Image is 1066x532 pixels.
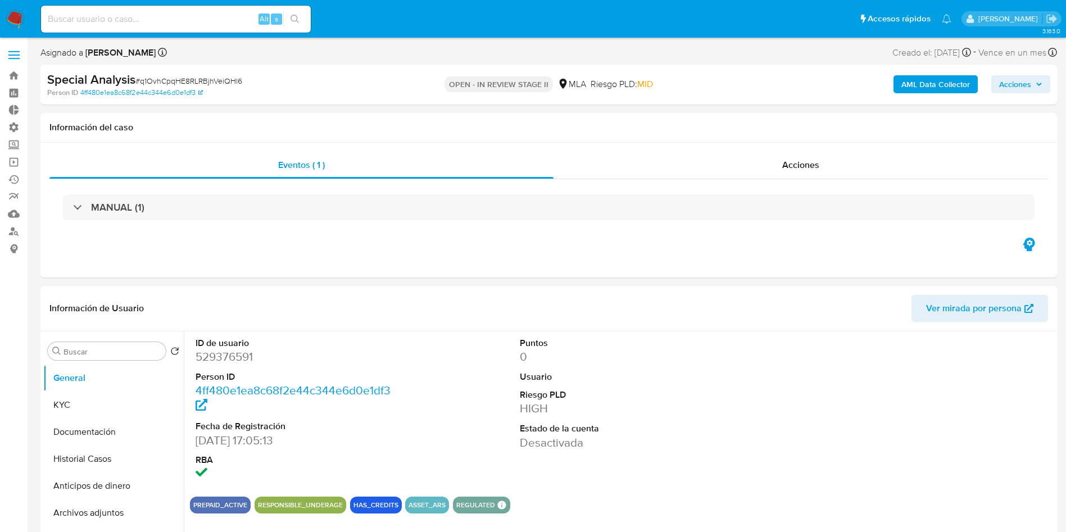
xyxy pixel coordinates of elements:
[80,88,203,98] a: 4ff480e1ea8c68f2e44c344e6d0e1df3
[520,422,725,435] dt: Estado de la cuenta
[591,78,653,90] span: Riesgo PLD:
[47,88,78,98] b: Person ID
[973,45,976,60] span: -
[999,75,1031,93] span: Acciones
[40,47,156,59] span: Asignado a
[49,122,1048,133] h1: Información del caso
[196,454,401,466] dt: RBA
[41,12,311,26] input: Buscar usuario o caso...
[942,14,951,24] a: Notificaciones
[83,46,156,59] b: [PERSON_NAME]
[978,47,1046,59] span: Vence en un mes
[444,76,553,92] p: OPEN - IN REVIEW STAGE II
[63,347,161,357] input: Buscar
[260,13,269,24] span: Alt
[47,70,135,88] b: Special Analysis
[893,75,978,93] button: AML Data Collector
[43,365,184,392] button: General
[892,45,971,60] div: Creado el: [DATE]
[782,158,819,171] span: Acciones
[926,295,1022,322] span: Ver mirada por persona
[43,445,184,472] button: Historial Casos
[196,371,401,383] dt: Person ID
[1046,13,1058,25] a: Salir
[43,392,184,419] button: KYC
[911,295,1048,322] button: Ver mirada por persona
[43,499,184,526] button: Archivos adjuntos
[196,337,401,349] dt: ID de usuario
[637,78,653,90] span: MID
[978,13,1042,24] p: gustavo.deseta@mercadolibre.com
[196,349,401,365] dd: 529376591
[43,472,184,499] button: Anticipos de dinero
[170,347,179,359] button: Volver al orden por defecto
[520,401,725,416] dd: HIGH
[135,75,242,87] span: # q1OvhCpqHE8RLRBjhVeiQHl6
[196,382,391,414] a: 4ff480e1ea8c68f2e44c344e6d0e1df3
[63,194,1035,220] div: MANUAL (1)
[520,337,725,349] dt: Puntos
[283,11,306,27] button: search-icon
[520,371,725,383] dt: Usuario
[991,75,1050,93] button: Acciones
[557,78,586,90] div: MLA
[196,433,401,448] dd: [DATE] 17:05:13
[196,420,401,433] dt: Fecha de Registración
[520,435,725,451] dd: Desactivada
[91,201,144,213] h3: MANUAL (1)
[49,303,144,314] h1: Información de Usuario
[520,349,725,365] dd: 0
[520,389,725,401] dt: Riesgo PLD
[901,75,970,93] b: AML Data Collector
[52,347,61,356] button: Buscar
[868,13,931,25] span: Accesos rápidos
[275,13,278,24] span: s
[43,419,184,445] button: Documentación
[278,158,325,171] span: Eventos ( 1 )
